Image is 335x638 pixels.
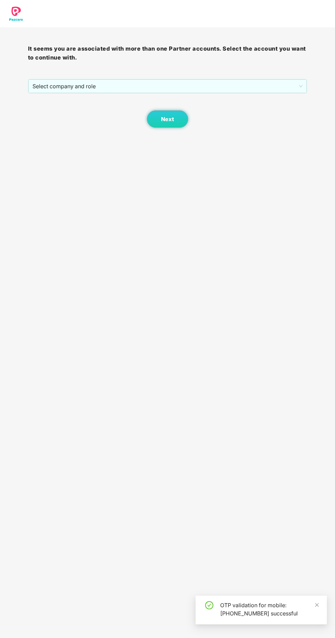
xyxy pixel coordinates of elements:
span: close [314,602,319,607]
span: Next [161,116,174,122]
h3: It seems you are associated with more than one Partner accounts. Select the account you want to c... [28,44,307,62]
span: Select company and role [32,80,303,93]
span: check-circle [205,601,213,609]
button: Next [147,110,188,128]
div: OTP validation for mobile: [PHONE_NUMBER] successful [220,601,319,617]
